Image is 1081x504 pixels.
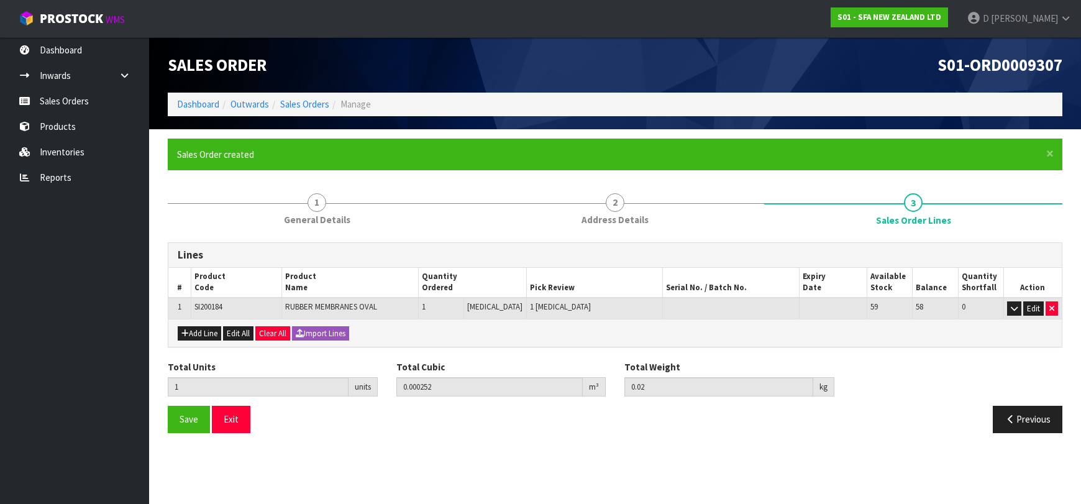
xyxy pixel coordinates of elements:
span: 3 [904,193,923,212]
span: General Details [284,213,350,226]
button: Add Line [178,326,221,341]
span: Sales Order created [177,149,254,160]
th: Action [1003,268,1062,298]
span: Sales Order [168,55,267,75]
span: 1 [422,301,426,312]
button: Previous [993,406,1062,433]
th: # [168,268,191,298]
th: Quantity Shortfall [958,268,1003,298]
span: RUBBER MEMBRANES OVAL [285,301,377,312]
th: Serial No. / Batch No. [663,268,799,298]
button: Clear All [255,326,290,341]
input: Total Units [168,377,349,396]
span: 1 [178,301,181,312]
h3: Lines [178,249,1052,261]
button: Import Lines [292,326,349,341]
span: × [1046,145,1054,162]
strong: S01 - SFA NEW ZEALAND LTD [837,12,941,22]
span: D [983,12,989,24]
th: Pick Review [526,268,662,298]
span: 1 [308,193,326,212]
span: Manage [340,98,371,110]
th: Product Name [282,268,418,298]
label: Total Weight [624,360,680,373]
div: kg [813,377,834,397]
div: units [349,377,378,397]
span: 58 [916,301,923,312]
button: Save [168,406,210,433]
small: WMS [106,14,125,25]
span: Save [180,413,198,425]
th: Balance [913,268,958,298]
a: Outwards [230,98,269,110]
span: 0 [962,301,965,312]
th: Product Code [191,268,282,298]
button: Exit [212,406,250,433]
span: ProStock [40,11,103,27]
span: 2 [606,193,624,212]
span: [MEDICAL_DATA] [467,301,522,312]
span: 59 [870,301,878,312]
button: Edit [1023,301,1044,316]
span: SI200184 [194,301,222,312]
label: Total Units [168,360,216,373]
a: Dashboard [177,98,219,110]
span: [PERSON_NAME] [991,12,1058,24]
span: S01-ORD0009307 [937,55,1062,75]
label: Total Cubic [396,360,445,373]
span: Sales Order Lines [168,233,1062,442]
button: Edit All [223,326,253,341]
th: Available Stock [867,268,913,298]
span: 1 [MEDICAL_DATA] [530,301,591,312]
img: cube-alt.png [19,11,34,26]
input: Total Weight [624,377,813,396]
span: Sales Order Lines [876,214,951,227]
input: Total Cubic [396,377,583,396]
a: Sales Orders [280,98,329,110]
th: Expiry Date [799,268,867,298]
span: Address Details [582,213,649,226]
th: Quantity Ordered [418,268,526,298]
div: m³ [583,377,606,397]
